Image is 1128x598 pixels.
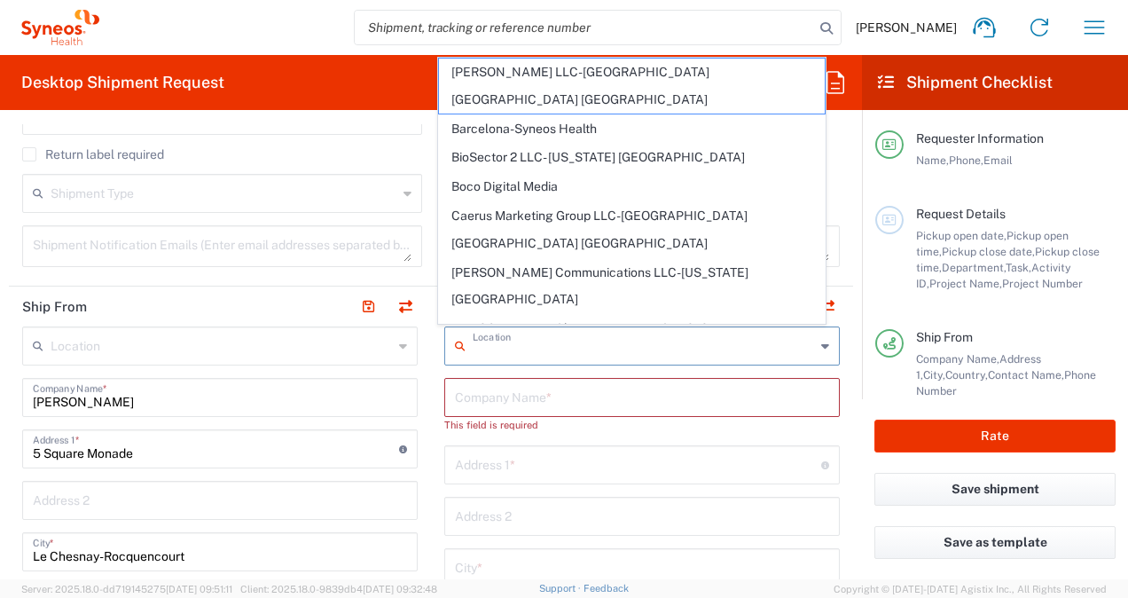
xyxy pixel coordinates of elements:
[874,526,1116,559] button: Save as template
[916,131,1044,146] span: Requester Information
[21,72,224,93] h2: Desktop Shipment Request
[916,153,949,167] span: Name,
[22,147,164,161] label: Return label required
[1006,261,1031,274] span: Task,
[916,207,1006,221] span: Request Details
[923,368,945,382] span: City,
[874,473,1116,506] button: Save shipment
[916,352,999,366] span: Company Name,
[21,584,232,594] span: Server: 2025.18.0-dd719145275
[949,153,983,167] span: Phone,
[240,584,437,594] span: Client: 2025.18.0-9839db4
[363,584,437,594] span: [DATE] 09:32:48
[439,315,824,370] span: [PERSON_NAME] Chicco Agency, LLC-[US_STATE] [GEOGRAPHIC_DATA]
[929,277,1002,290] span: Project Name,
[983,153,1013,167] span: Email
[22,298,87,316] h2: Ship From
[439,202,824,257] span: Caerus Marketing Group LLC-[GEOGRAPHIC_DATA] [GEOGRAPHIC_DATA] [GEOGRAPHIC_DATA]
[1002,277,1083,290] span: Project Number
[439,144,824,171] span: BioSector 2 LLC- [US_STATE] [GEOGRAPHIC_DATA]
[988,368,1064,382] span: Contact Name,
[874,420,1116,452] button: Rate
[166,584,232,594] span: [DATE] 09:51:11
[945,368,988,382] span: Country,
[539,583,584,594] a: Support
[942,261,1006,274] span: Department,
[584,583,629,594] a: Feedback
[942,245,1035,258] span: Pickup close date,
[916,229,1007,242] span: Pickup open date,
[444,417,840,433] div: This field is required
[439,115,824,143] span: Barcelona-Syneos Health
[916,330,973,344] span: Ship From
[878,72,1053,93] h2: Shipment Checklist
[439,173,824,201] span: Boco Digital Media
[834,581,1107,597] span: Copyright © [DATE]-[DATE] Agistix Inc., All Rights Reserved
[355,11,814,44] input: Shipment, tracking or reference number
[856,20,957,35] span: [PERSON_NAME]
[439,259,824,314] span: [PERSON_NAME] Communications LLC-[US_STATE] [GEOGRAPHIC_DATA]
